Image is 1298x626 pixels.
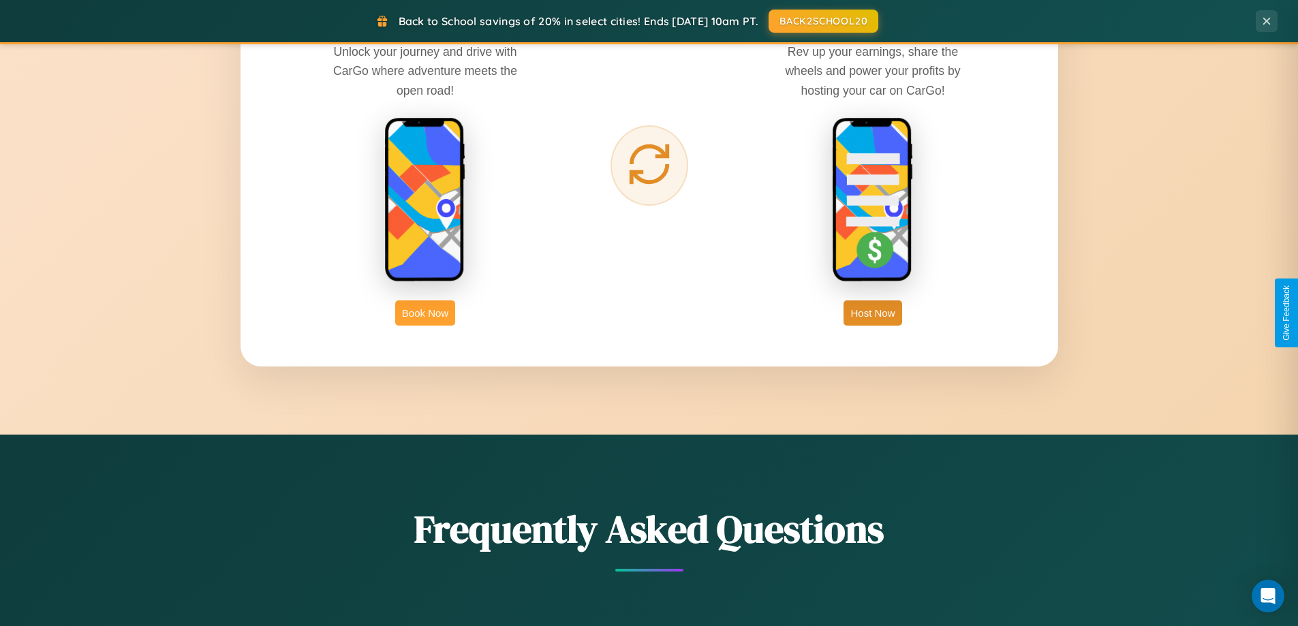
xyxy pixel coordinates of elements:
p: Rev up your earnings, share the wheels and power your profits by hosting your car on CarGo! [771,42,975,99]
img: rent phone [384,117,466,283]
button: Book Now [395,300,455,326]
span: Back to School savings of 20% in select cities! Ends [DATE] 10am PT. [399,14,758,28]
button: BACK2SCHOOL20 [769,10,878,33]
button: Host Now [844,300,901,326]
h2: Frequently Asked Questions [241,503,1058,555]
p: Unlock your journey and drive with CarGo where adventure meets the open road! [323,42,527,99]
div: Give Feedback [1282,285,1291,341]
img: host phone [832,117,914,283]
div: Open Intercom Messenger [1252,580,1284,612]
